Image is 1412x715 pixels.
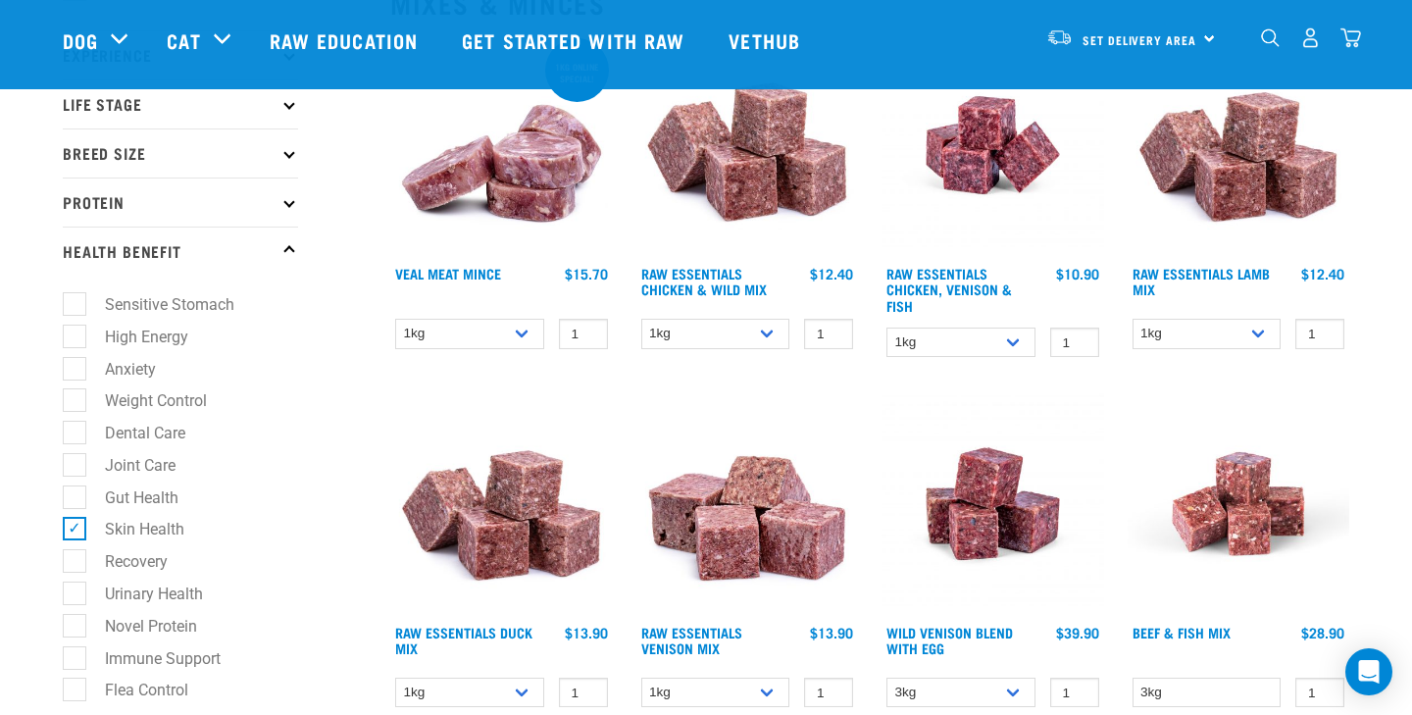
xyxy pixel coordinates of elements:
[1301,625,1344,640] div: $28.90
[74,614,205,638] label: Novel Protein
[74,517,192,541] label: Skin Health
[74,678,196,702] label: Flea Control
[1295,678,1344,708] input: 1
[63,178,298,227] p: Protein
[1128,34,1350,257] img: ?1041 RE Lamb Mix 01
[709,1,825,79] a: Vethub
[1056,266,1099,281] div: $10.90
[1295,319,1344,349] input: 1
[810,625,853,640] div: $13.90
[63,128,298,178] p: Breed Size
[1083,36,1196,43] span: Set Delivery Area
[1261,28,1280,47] img: home-icon-1@2x.png
[559,678,608,708] input: 1
[74,582,211,606] label: Urinary Health
[74,292,242,317] label: Sensitive Stomach
[804,319,853,349] input: 1
[1300,27,1321,48] img: user.png
[74,549,176,574] label: Recovery
[641,629,742,651] a: Raw Essentials Venison Mix
[390,392,613,615] img: ?1041 RE Lamb Mix 01
[1050,328,1099,358] input: 1
[1301,266,1344,281] div: $12.40
[395,270,501,277] a: Veal Meat Mince
[63,227,298,276] p: Health Benefit
[886,629,1013,651] a: Wild Venison Blend with Egg
[167,26,200,55] a: Cat
[886,270,1012,308] a: Raw Essentials Chicken, Venison & Fish
[1345,648,1392,695] div: Open Intercom Messenger
[63,26,98,55] a: Dog
[636,392,859,615] img: 1113 RE Venison Mix 01
[882,34,1104,257] img: Chicken Venison mix 1655
[636,34,859,257] img: Pile Of Cubed Chicken Wild Meat Mix
[1046,28,1073,46] img: van-moving.png
[74,357,164,382] label: Anxiety
[74,646,228,671] label: Immune Support
[74,421,193,445] label: Dental Care
[74,388,215,413] label: Weight Control
[74,453,183,478] label: Joint Care
[810,266,853,281] div: $12.40
[1056,625,1099,640] div: $39.90
[1133,270,1270,292] a: Raw Essentials Lamb Mix
[74,485,186,510] label: Gut Health
[804,678,853,708] input: 1
[565,625,608,640] div: $13.90
[390,34,613,257] img: 1160 Veal Meat Mince Medallions 01
[641,270,767,292] a: Raw Essentials Chicken & Wild Mix
[442,1,709,79] a: Get started with Raw
[1128,392,1350,615] img: Beef Mackerel 1
[1340,27,1361,48] img: home-icon@2x.png
[565,266,608,281] div: $15.70
[250,1,442,79] a: Raw Education
[63,79,298,128] p: Life Stage
[74,325,196,349] label: High Energy
[1133,629,1231,636] a: Beef & Fish Mix
[559,319,608,349] input: 1
[882,392,1104,615] img: Venison Egg 1616
[1050,678,1099,708] input: 1
[395,629,532,651] a: Raw Essentials Duck Mix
